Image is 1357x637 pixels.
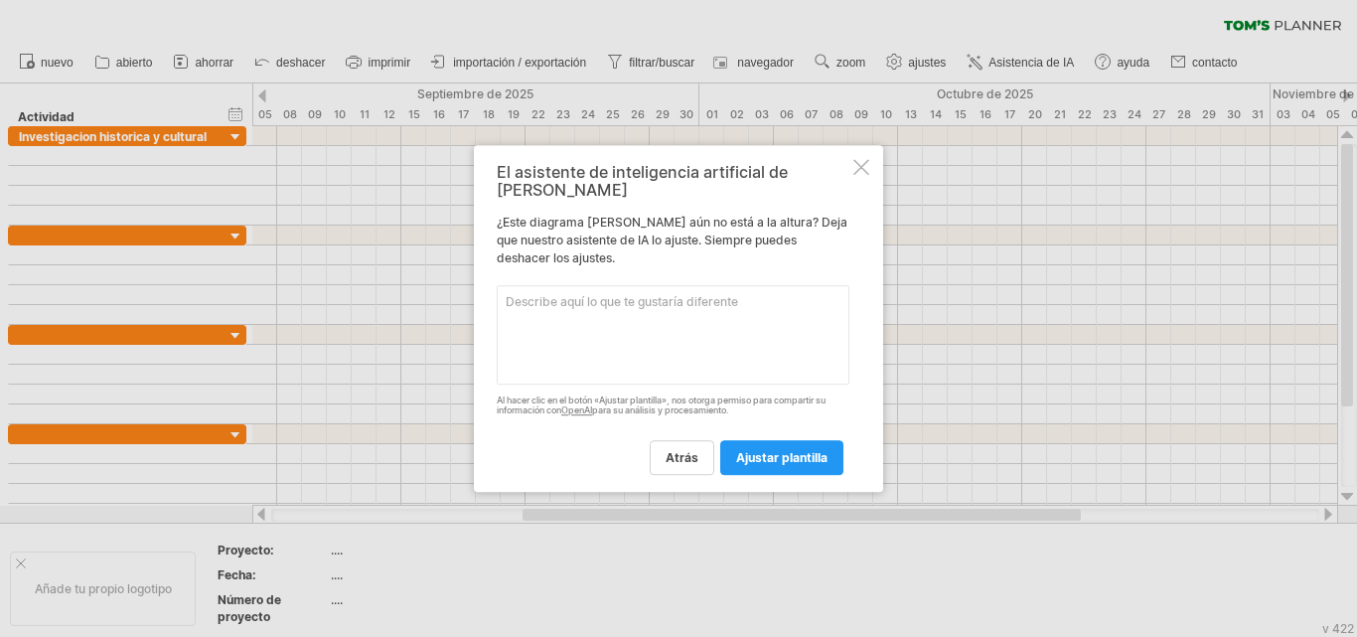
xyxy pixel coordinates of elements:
font: El asistente de inteligencia artificial de [PERSON_NAME] [497,162,788,200]
font: para su análisis y procesamiento. [592,405,729,416]
font: atrás [666,450,698,465]
font: ajustar plantilla [736,450,828,465]
font: Al hacer clic en el botón «Ajustar plantilla», nos otorga permiso para compartir su información con [497,395,826,416]
a: ajustar plantilla [720,440,843,475]
font: ¿Este diagrama [PERSON_NAME] aún no está a la altura? Deja que nuestro asistente de IA lo ajuste.... [497,215,847,265]
a: atrás [650,440,714,475]
a: OpenAI [561,405,592,416]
